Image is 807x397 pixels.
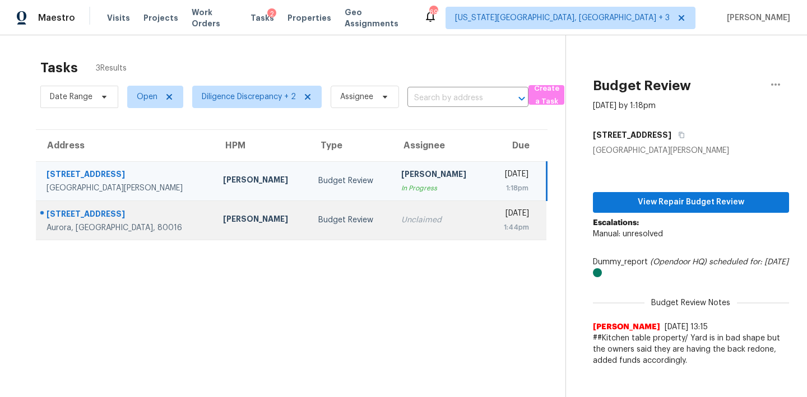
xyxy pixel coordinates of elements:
[514,91,530,106] button: Open
[528,85,564,105] button: Create a Task
[497,222,529,233] div: 1:44pm
[593,321,660,333] span: [PERSON_NAME]
[50,91,92,102] span: Date Range
[593,192,789,213] button: View Repair Budget Review
[47,222,205,233] div: Aurora, [GEOGRAPHIC_DATA], 80016
[455,12,670,24] span: [US_STATE][GEOGRAPHIC_DATA], [GEOGRAPHIC_DATA] + 3
[223,213,300,227] div: [PERSON_NAME]
[671,125,687,145] button: Copy Address
[251,14,274,22] span: Tasks
[593,145,789,156] div: [GEOGRAPHIC_DATA][PERSON_NAME]
[318,214,384,226] div: Budget Review
[593,129,671,141] h5: [STREET_ADDRESS]
[709,258,789,266] i: scheduled for: [DATE]
[340,91,373,102] span: Assignee
[223,174,300,188] div: [PERSON_NAME]
[96,63,127,74] span: 3 Results
[345,7,410,29] span: Geo Assignments
[593,256,789,279] div: Dummy_report
[392,130,487,161] th: Assignee
[593,80,691,91] h2: Budget Review
[534,82,559,108] span: Create a Task
[318,175,384,186] div: Budget Review
[497,208,529,222] div: [DATE]
[593,100,656,111] div: [DATE] by 1:18pm
[36,130,214,161] th: Address
[47,183,205,194] div: [GEOGRAPHIC_DATA][PERSON_NAME]
[214,130,309,161] th: HPM
[593,219,639,227] b: Escalations:
[401,169,478,183] div: [PERSON_NAME]
[47,169,205,183] div: [STREET_ADDRESS]
[309,130,393,161] th: Type
[401,214,478,226] div: Unclaimed
[665,323,708,331] span: [DATE] 13:15
[287,12,331,24] span: Properties
[107,12,130,24] span: Visits
[407,90,497,107] input: Search by address
[192,7,238,29] span: Work Orders
[488,130,546,161] th: Due
[38,12,75,24] span: Maestro
[593,230,663,238] span: Manual: unresolved
[497,169,528,183] div: [DATE]
[650,258,707,266] i: (Opendoor HQ)
[602,195,780,209] span: View Repair Budget Review
[267,8,276,20] div: 2
[722,12,790,24] span: [PERSON_NAME]
[429,7,437,18] div: 69
[644,297,737,309] span: Budget Review Notes
[593,333,789,366] span: ##Kitchen table property/ Yard is in bad shape but the owners said they are having the back redon...
[497,183,528,194] div: 1:18pm
[202,91,296,102] span: Diligence Discrepancy + 2
[47,208,205,222] div: [STREET_ADDRESS]
[40,62,78,73] h2: Tasks
[401,183,478,194] div: In Progress
[143,12,178,24] span: Projects
[137,91,157,102] span: Open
